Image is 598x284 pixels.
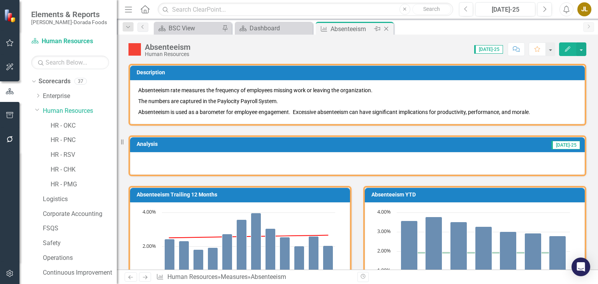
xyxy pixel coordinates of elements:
[475,2,535,16] button: [DATE]-25
[474,45,503,54] span: [DATE]-25
[138,96,577,107] p: The numbers are captured in the Paylocity Payroll System.
[266,229,276,281] path: Mar-25, 3.05409308. Monthly Actual.
[145,43,190,51] div: Absenteeism
[294,246,304,281] path: May-25, 2.02953834. Monthly Actual.
[145,51,190,57] div: Human Resources
[31,19,107,25] small: [PERSON_NAME]-Dorada Foods
[251,213,261,281] path: Feb-25, 3.96385221. Monthly Actual.
[137,70,581,75] h3: Description
[43,107,117,116] a: Human Resources
[43,210,117,219] a: Corporate Accounting
[237,23,311,33] a: Dashboard
[43,195,117,204] a: Logistics
[551,141,580,149] span: [DATE]-25
[179,241,189,281] path: Sep-24, 2.32323704. Monthly Actual.
[250,23,311,33] div: Dashboard
[577,2,591,16] button: JL
[51,151,117,160] a: HR - RSV
[193,250,204,281] path: Oct-24, 1.81134565. Monthly Actual.
[377,247,391,254] text: 2.00%
[572,258,590,276] div: Open Intercom Messenger
[158,3,453,16] input: Search ClearPoint...
[43,239,117,248] a: Safety
[309,237,319,281] path: Jun-25, 2.58356815. Monthly Actual.
[142,208,156,215] text: 4.00%
[142,242,156,249] text: 2.00%
[371,192,581,198] h3: Absenteeism YTD
[43,224,117,233] a: FSQS
[43,268,117,277] a: Continuous Improvement
[31,56,109,69] input: Search Below...
[377,208,391,215] text: 4.00%
[412,4,451,15] button: Search
[169,23,220,33] div: BSC View
[377,228,391,235] text: 3.00%
[138,107,577,116] p: Absenteeism is used as a barometer for employee engagement. Excessive absenteeism can have signif...
[167,273,218,280] a: Human Resources
[377,266,391,273] text: 1.00%
[423,6,440,12] span: Search
[31,37,109,46] a: Human Resources
[51,165,117,174] a: HR - CHK
[51,136,117,145] a: HR - PNC
[137,192,346,198] h3: Absenteeism Trailing 12 Months
[156,23,220,33] a: BSC View
[4,9,18,22] img: ClearPoint Strategy
[51,121,117,130] a: HR - OKC
[43,254,117,263] a: Operations
[128,43,141,56] img: Below Plan
[74,78,87,85] div: 37
[331,24,372,34] div: Absenteeism
[138,86,577,96] p: Absenteeism rate measures the frequency of employees missing work or leaving the organization.
[221,273,248,280] a: Measures
[478,5,533,14] div: [DATE]-25
[137,141,321,147] h3: Analysis
[251,273,286,280] div: Absenteeism
[323,246,333,281] path: Jul-25, 2.0356365. Monthly Actual.
[31,10,107,19] span: Elements & Reports
[43,92,117,101] a: Enterprise
[165,239,175,281] path: Aug-24, 2.43328695. Monthly Actual.
[39,77,70,86] a: Scorecards
[280,237,290,281] path: Apr-25, 2.54517751. Monthly Actual.
[237,220,247,281] path: Jan-25, 3.57844828. Monthly Actual.
[222,234,232,281] path: Dec-24, 2.72739618. Monthly Actual.
[165,213,333,281] g: Monthly Actual, series 1 of 2. Bar series with 12 bars.
[156,273,352,282] div: » »
[208,248,218,281] path: Nov-24, 1.93495425. Monthly Actual.
[51,180,117,189] a: HR - PMG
